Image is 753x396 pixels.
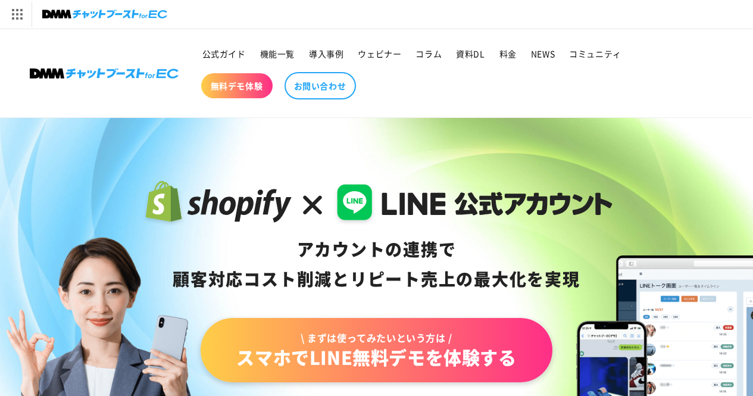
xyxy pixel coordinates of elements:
span: 料金 [499,48,517,59]
span: 公式ガイド [202,48,246,59]
span: 導入事例 [309,48,343,59]
img: チャットブーストforEC [42,6,167,23]
span: 無料デモ体験 [211,80,263,91]
a: お問い合わせ [285,72,356,99]
span: お問い合わせ [294,80,346,91]
span: \ まずは使ってみたいという方は / [236,331,516,344]
span: 機能一覧 [260,48,295,59]
a: 料金 [492,41,524,66]
a: 無料デモ体験 [201,73,273,98]
span: コラム [415,48,442,59]
a: NEWS [524,41,562,66]
a: ウェビナー [351,41,408,66]
span: コミュニティ [569,48,621,59]
a: \ まずは使ってみたいという方は /スマホでLINE無料デモを体験する [201,318,552,382]
a: 公式ガイド [195,41,253,66]
a: コミュニティ [562,41,629,66]
span: 資料DL [456,48,485,59]
a: 資料DL [449,41,492,66]
img: 株式会社DMM Boost [30,68,179,79]
a: 機能一覧 [253,41,302,66]
a: コラム [408,41,449,66]
a: 導入事例 [302,41,351,66]
span: ウェビナー [358,48,401,59]
div: アカウントの連携で 顧客対応コスト削減と リピート売上の 最大化を実現 [140,235,613,294]
span: NEWS [531,48,555,59]
img: サービス [2,2,32,27]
